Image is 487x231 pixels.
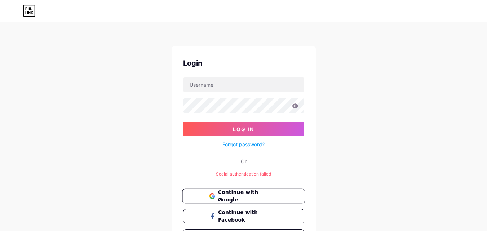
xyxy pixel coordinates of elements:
[182,189,305,204] button: Continue with Google
[183,189,304,203] a: Continue with Google
[183,209,304,223] button: Continue with Facebook
[183,58,304,68] div: Login
[218,188,278,204] span: Continue with Google
[183,122,304,136] button: Log In
[233,126,254,132] span: Log In
[218,209,278,224] span: Continue with Facebook
[241,157,247,165] div: Or
[183,77,304,92] input: Username
[222,141,265,148] a: Forgot password?
[183,171,304,177] div: Social authentication failed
